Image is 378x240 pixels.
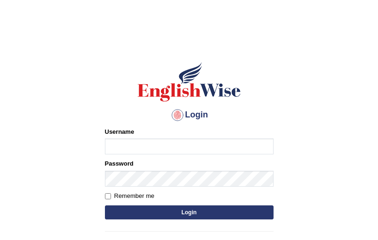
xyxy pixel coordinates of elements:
button: Login [105,205,274,219]
label: Remember me [105,191,155,201]
img: Logo of English Wise sign in for intelligent practice with AI [136,61,243,103]
input: Remember me [105,193,111,199]
h4: Login [105,108,274,123]
label: Username [105,127,134,136]
label: Password [105,159,133,168]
